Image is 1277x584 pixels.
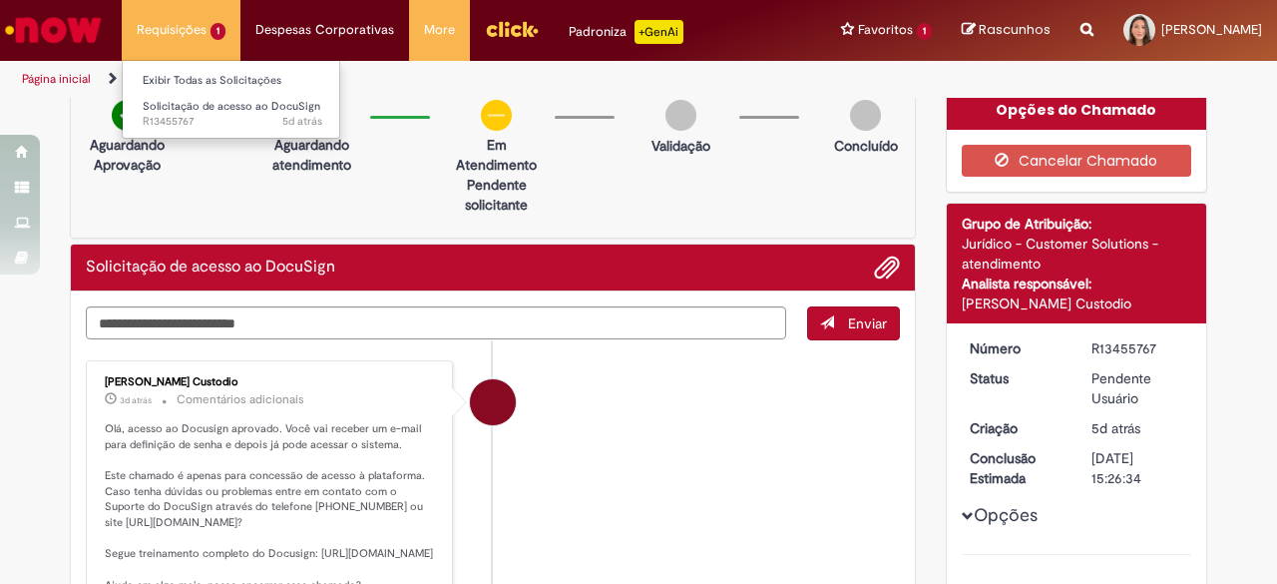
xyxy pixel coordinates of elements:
[470,379,516,425] div: Igor Alexandre Custodio
[424,20,455,40] span: More
[955,418,1077,438] dt: Criação
[962,234,1192,274] div: Jurídico - Customer Solutions - atendimento
[979,20,1051,39] span: Rascunhos
[962,21,1051,40] a: Rascunhos
[177,391,304,408] small: Comentários adicionais
[1161,21,1262,38] span: [PERSON_NAME]
[143,114,322,130] span: R13455767
[112,100,143,131] img: check-circle-green.png
[1091,419,1140,437] time: 28/08/2025 08:35:17
[282,114,322,129] span: 5d atrás
[874,255,900,281] button: Adicionar anexos
[263,135,360,175] p: Aguardando atendimento
[448,175,545,215] p: Pendente solicitante
[848,314,887,332] span: Enviar
[143,99,320,114] span: Solicitação de acesso ao DocuSign
[105,376,437,388] div: [PERSON_NAME] Custodio
[79,135,176,175] p: Aguardando Aprovação
[22,71,91,87] a: Página inicial
[86,306,786,339] textarea: Digite sua mensagem aqui...
[123,70,342,92] a: Exibir Todas as Solicitações
[485,14,539,44] img: click_logo_yellow_360x200.png
[962,274,1192,293] div: Analista responsável:
[1091,368,1184,408] div: Pendente Usuário
[2,10,105,50] img: ServiceNow
[86,259,335,277] h2: Solicitação de acesso ao DocuSign Histórico de tíquete
[448,135,545,175] p: Em Atendimento
[1091,448,1184,488] div: [DATE] 15:26:34
[15,61,836,98] ul: Trilhas de página
[665,100,696,131] img: img-circle-grey.png
[962,293,1192,313] div: [PERSON_NAME] Custodio
[255,20,394,40] span: Despesas Corporativas
[635,20,683,44] p: +GenAi
[569,20,683,44] div: Padroniza
[481,100,512,131] img: circle-minus.png
[955,368,1077,388] dt: Status
[947,90,1207,130] div: Opções do Chamado
[962,214,1192,234] div: Grupo de Atribuição:
[1091,418,1184,438] div: 28/08/2025 08:35:17
[1091,338,1184,358] div: R13455767
[1091,419,1140,437] span: 5d atrás
[137,20,207,40] span: Requisições
[858,20,913,40] span: Favoritos
[807,306,900,340] button: Enviar
[120,394,152,406] time: 29/08/2025 17:01:14
[120,394,152,406] span: 3d atrás
[850,100,881,131] img: img-circle-grey.png
[955,448,1077,488] dt: Conclusão Estimada
[211,23,225,40] span: 1
[955,338,1077,358] dt: Número
[834,136,898,156] p: Concluído
[123,96,342,133] a: Aberto R13455767 : Solicitação de acesso ao DocuSign
[122,60,340,139] ul: Requisições
[962,145,1192,177] button: Cancelar Chamado
[651,136,710,156] p: Validação
[917,23,932,40] span: 1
